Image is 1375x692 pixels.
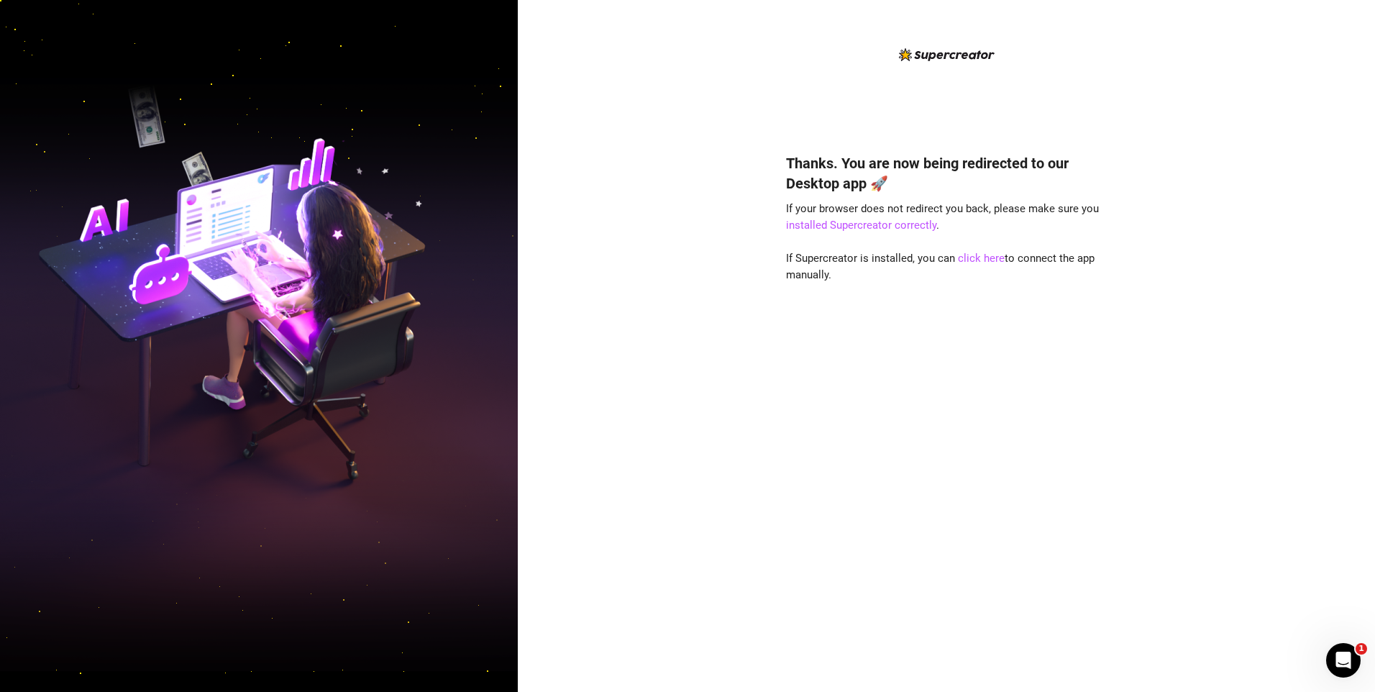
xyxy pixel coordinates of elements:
span: 1 [1356,643,1367,655]
h4: Thanks. You are now being redirected to our Desktop app 🚀 [786,153,1107,194]
a: installed Supercreator correctly [786,219,936,232]
a: click here [958,252,1005,265]
img: logo-BBDzfeDw.svg [899,48,995,61]
span: If Supercreator is installed, you can to connect the app manually. [786,252,1095,282]
span: If your browser does not redirect you back, please make sure you . [786,202,1099,232]
iframe: Intercom live chat [1326,643,1361,678]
